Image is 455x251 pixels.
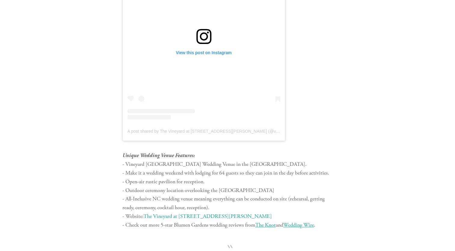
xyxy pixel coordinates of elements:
a: The Vineyard at [STREET_ADDRESS][PERSON_NAME] [143,213,272,220]
p: - Vineyard [GEOGRAPHIC_DATA] Wedding Venue in the [GEOGRAPHIC_DATA]. - Make it a wedding weekend ... [122,151,333,229]
a: Wedding Wire [283,222,314,228]
em: Unique Wedding Venue Features: [122,152,195,159]
a: A post shared by The Vineyard at [STREET_ADDRESS][PERSON_NAME] (@vineyardat37highholly) [128,129,316,134]
div: View this post on Instagram [128,50,280,55]
a: The Knot [255,222,276,228]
